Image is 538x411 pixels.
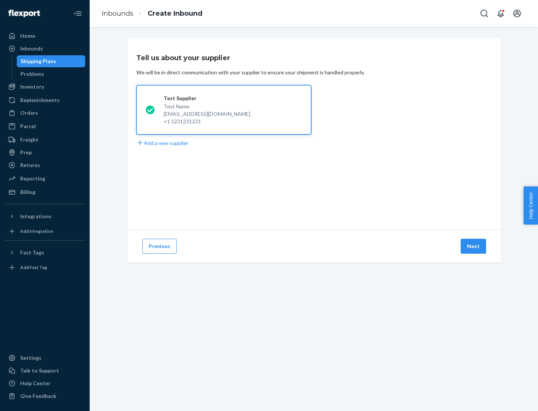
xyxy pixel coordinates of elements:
button: Next [461,239,486,254]
button: Open notifications [493,6,508,21]
a: Help Center [4,377,85,389]
div: Problems [21,70,44,78]
h3: Tell us about your supplier [136,53,230,63]
a: Create Inbound [148,9,202,18]
div: Shipping Plans [21,58,56,65]
a: Inbounds [4,43,85,55]
button: Give Feedback [4,390,85,402]
a: Home [4,30,85,42]
a: Shipping Plans [17,55,86,67]
a: Problems [17,68,86,80]
a: Inbounds [102,9,133,18]
button: Integrations [4,210,85,222]
button: Add a new supplier [136,139,188,147]
img: Flexport logo [8,10,40,17]
div: Integrations [20,213,52,220]
button: Open account menu [510,6,525,21]
div: Give Feedback [20,392,56,400]
a: Add Fast Tag [4,262,85,274]
a: Billing [4,186,85,198]
div: Freight [20,136,38,143]
div: Fast Tags [20,249,44,256]
div: Help Center [20,380,50,387]
button: Close Navigation [70,6,85,21]
div: Billing [20,188,35,196]
div: Talk to Support [20,367,59,374]
div: Orders [20,109,38,117]
div: Home [20,32,35,40]
div: We will be in direct communication with your supplier to ensure your shipment is handled properly. [136,69,365,76]
div: Add Integration [20,228,53,234]
div: Reporting [20,175,45,182]
a: Add Integration [4,225,85,237]
div: Add Fast Tag [20,264,47,271]
button: Previous [142,239,177,254]
div: Replenishments [20,96,60,104]
div: Parcel [20,123,36,130]
a: Inventory [4,81,85,93]
a: Prep [4,146,85,158]
a: Reporting [4,173,85,185]
div: Settings [20,354,41,362]
div: Prep [20,149,32,156]
a: Replenishments [4,94,85,106]
div: Inbounds [20,45,43,52]
div: Returns [20,161,40,169]
button: Open Search Box [477,6,492,21]
a: Talk to Support [4,365,85,377]
div: Inventory [20,83,44,90]
a: Orders [4,107,85,119]
button: Fast Tags [4,247,85,259]
a: Parcel [4,120,85,132]
a: Settings [4,352,85,364]
a: Freight [4,134,85,146]
ol: breadcrumbs [96,3,208,25]
a: Returns [4,159,85,171]
button: Help Center [523,186,538,225]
